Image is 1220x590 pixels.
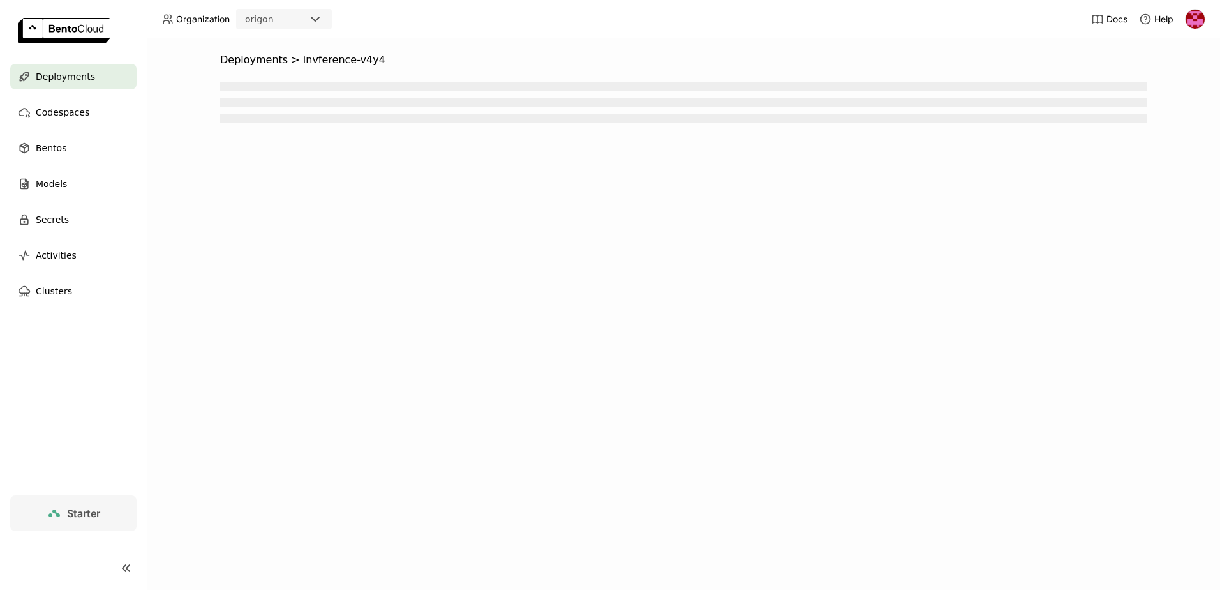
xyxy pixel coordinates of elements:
nav: Breadcrumbs navigation [220,54,1147,66]
a: Activities [10,243,137,268]
img: Bento ML [1186,10,1205,29]
a: Docs [1091,13,1127,26]
img: logo [18,18,110,43]
span: Bentos [36,140,66,156]
a: Secrets [10,207,137,232]
span: Clusters [36,284,72,299]
a: Clusters [10,278,137,304]
span: Organization [176,13,230,25]
span: Secrets [36,212,69,227]
span: Docs [1106,13,1127,25]
span: Codespaces [36,105,89,120]
span: Deployments [36,69,95,84]
input: Selected origon. [275,13,276,26]
a: Starter [10,495,137,531]
span: Models [36,176,67,192]
span: Help [1154,13,1173,25]
span: invference-v4y4 [303,54,385,66]
div: origon [245,13,274,26]
span: Deployments [220,54,288,66]
span: Starter [67,507,100,520]
div: Help [1139,13,1173,26]
a: Codespaces [10,100,137,125]
a: Models [10,171,137,197]
a: Bentos [10,135,137,161]
span: > [288,54,303,66]
a: Deployments [10,64,137,89]
span: Activities [36,248,77,263]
